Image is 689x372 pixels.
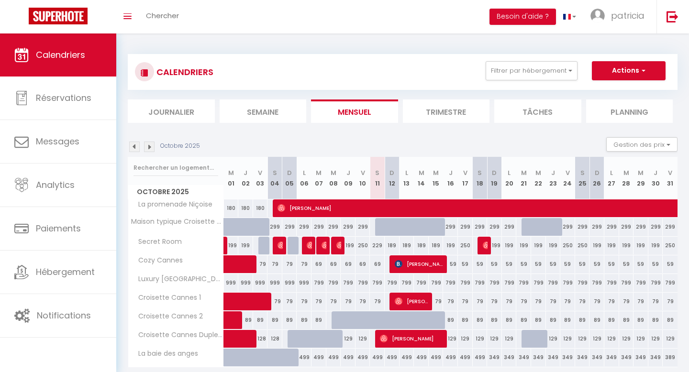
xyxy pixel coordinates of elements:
[258,168,262,177] abbr: V
[341,330,356,348] div: 129
[130,255,185,266] span: Cozy Cannes
[516,274,531,292] div: 799
[228,168,234,177] abbr: M
[502,237,517,254] div: 199
[311,293,326,310] div: 79
[282,157,297,199] th: 05
[663,311,678,329] div: 89
[592,61,666,80] button: Actions
[619,218,634,236] div: 299
[356,255,370,273] div: 69
[551,168,555,177] abbr: J
[560,349,575,366] div: 349
[370,274,385,292] div: 799
[546,274,561,292] div: 799
[356,349,370,366] div: 499
[516,255,531,273] div: 59
[356,237,370,254] div: 250
[487,293,502,310] div: 79
[326,349,341,366] div: 499
[278,236,282,254] span: [PERSON_NAME]
[589,237,604,254] div: 199
[604,311,619,329] div: 89
[356,218,370,236] div: 299
[429,293,444,310] div: 79
[414,237,429,254] div: 189
[648,218,663,236] div: 299
[133,159,218,176] input: Rechercher un logement...
[487,274,502,292] div: 799
[130,237,184,247] span: Secret Room
[297,311,311,329] div: 89
[341,255,356,273] div: 69
[589,274,604,292] div: 799
[400,274,414,292] div: 799
[36,222,81,234] span: Paiements
[531,293,546,310] div: 79
[648,349,663,366] div: 349
[224,237,239,254] div: 199
[648,274,663,292] div: 799
[575,157,590,199] th: 25
[575,349,590,366] div: 349
[663,218,678,236] div: 299
[633,293,648,310] div: 79
[385,237,400,254] div: 189
[611,10,645,22] span: patricia
[253,157,268,199] th: 03
[487,237,502,254] div: 199
[595,168,600,177] abbr: D
[575,255,590,273] div: 59
[220,99,307,123] li: Semaine
[575,218,590,236] div: 299
[130,274,225,284] span: Luxury [GEOGRAPHIC_DATA]
[267,218,282,236] div: 299
[560,218,575,236] div: 299
[521,168,527,177] abbr: M
[667,11,678,22] img: logout
[604,157,619,199] th: 27
[633,157,648,199] th: 29
[633,237,648,254] div: 199
[473,349,488,366] div: 499
[346,168,350,177] abbr: J
[502,311,517,329] div: 89
[443,218,458,236] div: 299
[633,311,648,329] div: 89
[267,157,282,199] th: 04
[531,255,546,273] div: 59
[546,330,561,348] div: 129
[560,255,575,273] div: 59
[663,237,678,254] div: 250
[356,274,370,292] div: 799
[429,237,444,254] div: 189
[311,99,398,123] li: Mensuel
[224,157,239,199] th: 01
[458,293,473,310] div: 79
[458,274,473,292] div: 799
[473,330,488,348] div: 129
[303,168,306,177] abbr: L
[244,168,247,177] abbr: J
[516,311,531,329] div: 89
[36,266,95,278] span: Hébergement
[356,293,370,310] div: 79
[443,255,458,273] div: 59
[502,255,517,273] div: 59
[516,157,531,199] th: 21
[36,49,85,61] span: Calendriers
[449,168,453,177] abbr: J
[336,236,341,254] span: [PERSON_NAME]
[385,157,400,199] th: 12
[458,218,473,236] div: 299
[560,311,575,329] div: 89
[502,293,517,310] div: 79
[36,135,79,147] span: Messages
[590,9,605,23] img: ...
[341,293,356,310] div: 79
[575,293,590,310] div: 79
[619,255,634,273] div: 59
[316,168,322,177] abbr: M
[385,274,400,292] div: 799
[502,218,517,236] div: 299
